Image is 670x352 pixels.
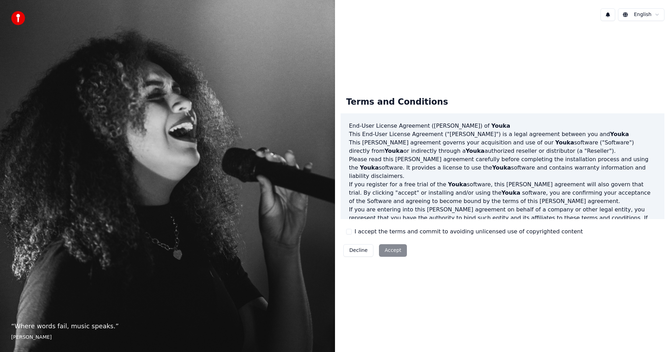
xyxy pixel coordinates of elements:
[491,122,510,129] span: Youka
[349,138,656,155] p: This [PERSON_NAME] agreement governs your acquisition and use of our software ("Software") direct...
[349,205,656,239] p: If you are entering into this [PERSON_NAME] agreement on behalf of a company or other legal entit...
[349,122,656,130] h3: End-User License Agreement ([PERSON_NAME]) of
[610,131,629,137] span: Youka
[343,244,373,257] button: Decline
[349,180,656,205] p: If you register for a free trial of the software, this [PERSON_NAME] agreement will also govern t...
[349,130,656,138] p: This End-User License Agreement ("[PERSON_NAME]") is a legal agreement between you and
[11,321,324,331] p: “ Where words fail, music speaks. ”
[355,227,583,236] label: I accept the terms and commit to avoiding unlicensed use of copyrighted content
[11,334,324,341] footer: [PERSON_NAME]
[385,148,403,154] span: Youka
[360,164,379,171] span: Youka
[448,181,467,188] span: Youka
[555,139,574,146] span: Youka
[501,189,520,196] span: Youka
[349,155,656,180] p: Please read this [PERSON_NAME] agreement carefully before completing the installation process and...
[492,164,511,171] span: Youka
[341,91,454,113] div: Terms and Conditions
[11,11,25,25] img: youka
[466,148,484,154] span: Youka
